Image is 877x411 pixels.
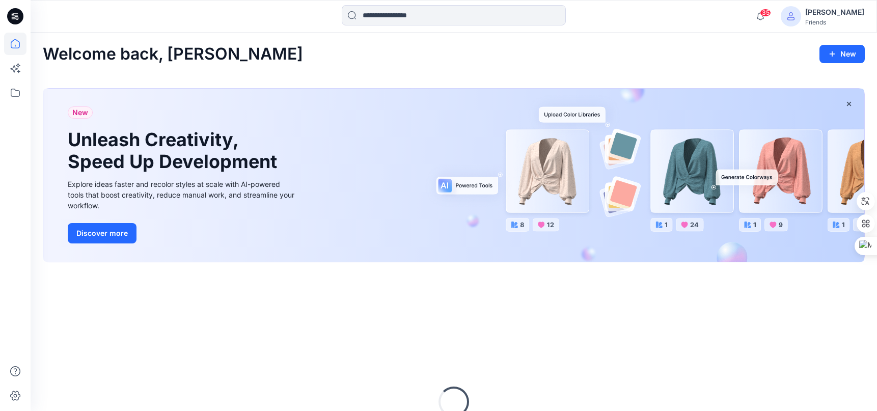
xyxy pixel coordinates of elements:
div: Friends [805,18,864,26]
h2: Welcome back, [PERSON_NAME] [43,45,303,64]
button: New [819,45,865,63]
span: 35 [760,9,771,17]
svg: avatar [787,12,795,20]
button: Discover more [68,223,136,243]
a: Discover more [68,223,297,243]
h1: Unleash Creativity, Speed Up Development [68,129,282,173]
div: Explore ideas faster and recolor styles at scale with AI-powered tools that boost creativity, red... [68,179,297,211]
div: [PERSON_NAME] [805,6,864,18]
span: New [72,106,88,119]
